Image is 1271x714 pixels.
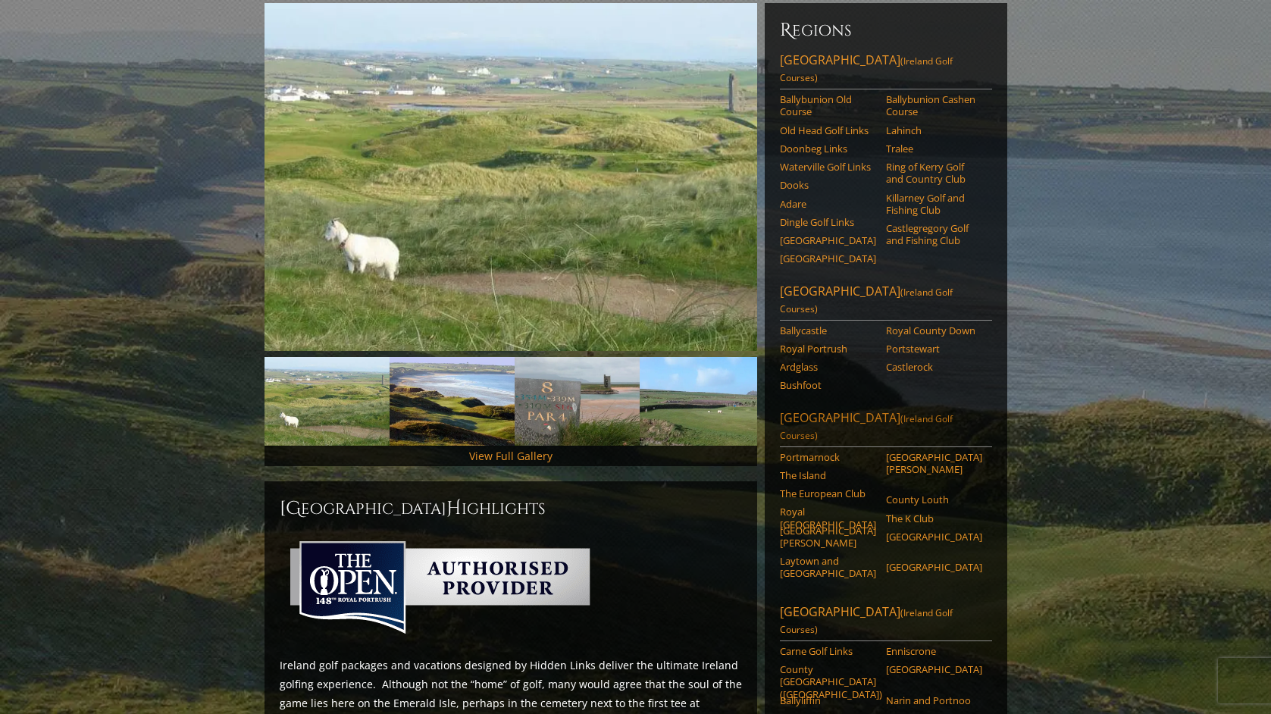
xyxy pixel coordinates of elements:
a: County [GEOGRAPHIC_DATA] ([GEOGRAPHIC_DATA]) [780,663,876,700]
a: The European Club [780,487,876,499]
a: [GEOGRAPHIC_DATA][PERSON_NAME] [780,525,876,550]
h6: Regions [780,18,992,42]
a: [GEOGRAPHIC_DATA](Ireland Golf Courses) [780,603,992,641]
a: Ballycastle [780,324,876,337]
a: [GEOGRAPHIC_DATA][PERSON_NAME] [886,451,982,476]
a: Royal County Down [886,324,982,337]
span: (Ireland Golf Courses) [780,606,953,636]
span: (Ireland Golf Courses) [780,55,953,84]
a: Killarney Golf and Fishing Club [886,192,982,217]
a: Narin and Portnoo [886,694,982,706]
a: County Louth [886,493,982,506]
a: [GEOGRAPHIC_DATA] [886,663,982,675]
a: Laytown and [GEOGRAPHIC_DATA] [780,555,876,580]
a: [GEOGRAPHIC_DATA] [780,252,876,265]
span: (Ireland Golf Courses) [780,286,953,315]
a: The K Club [886,512,982,525]
a: Enniscrone [886,645,982,657]
a: Dingle Golf Links [780,216,876,228]
a: Ring of Kerry Golf and Country Club [886,161,982,186]
a: Castlerock [886,361,982,373]
a: Carne Golf Links [780,645,876,657]
a: Ballybunion Old Course [780,93,876,118]
a: Royal Portrush [780,343,876,355]
a: Ballybunion Cashen Course [886,93,982,118]
a: Portmarnock [780,451,876,463]
h2: [GEOGRAPHIC_DATA] ighlights [280,496,742,521]
a: Adare [780,198,876,210]
a: Ballyliffin [780,694,876,706]
span: H [446,496,462,521]
a: Ardglass [780,361,876,373]
a: The Island [780,469,876,481]
a: [GEOGRAPHIC_DATA](Ireland Golf Courses) [780,52,992,89]
a: [GEOGRAPHIC_DATA] [780,234,876,246]
a: [GEOGRAPHIC_DATA](Ireland Golf Courses) [780,283,992,321]
a: Lahinch [886,124,982,136]
a: Tralee [886,142,982,155]
a: Waterville Golf Links [780,161,876,173]
a: [GEOGRAPHIC_DATA](Ireland Golf Courses) [780,409,992,447]
a: Castlegregory Golf and Fishing Club [886,222,982,247]
a: Dooks [780,179,876,191]
a: [GEOGRAPHIC_DATA] [886,531,982,543]
a: [GEOGRAPHIC_DATA] [886,561,982,573]
a: Bushfoot [780,379,876,391]
span: (Ireland Golf Courses) [780,412,953,442]
a: Doonbeg Links [780,142,876,155]
a: View Full Gallery [469,449,553,463]
a: Portstewart [886,343,982,355]
a: Royal [GEOGRAPHIC_DATA] [780,506,876,531]
a: Old Head Golf Links [780,124,876,136]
